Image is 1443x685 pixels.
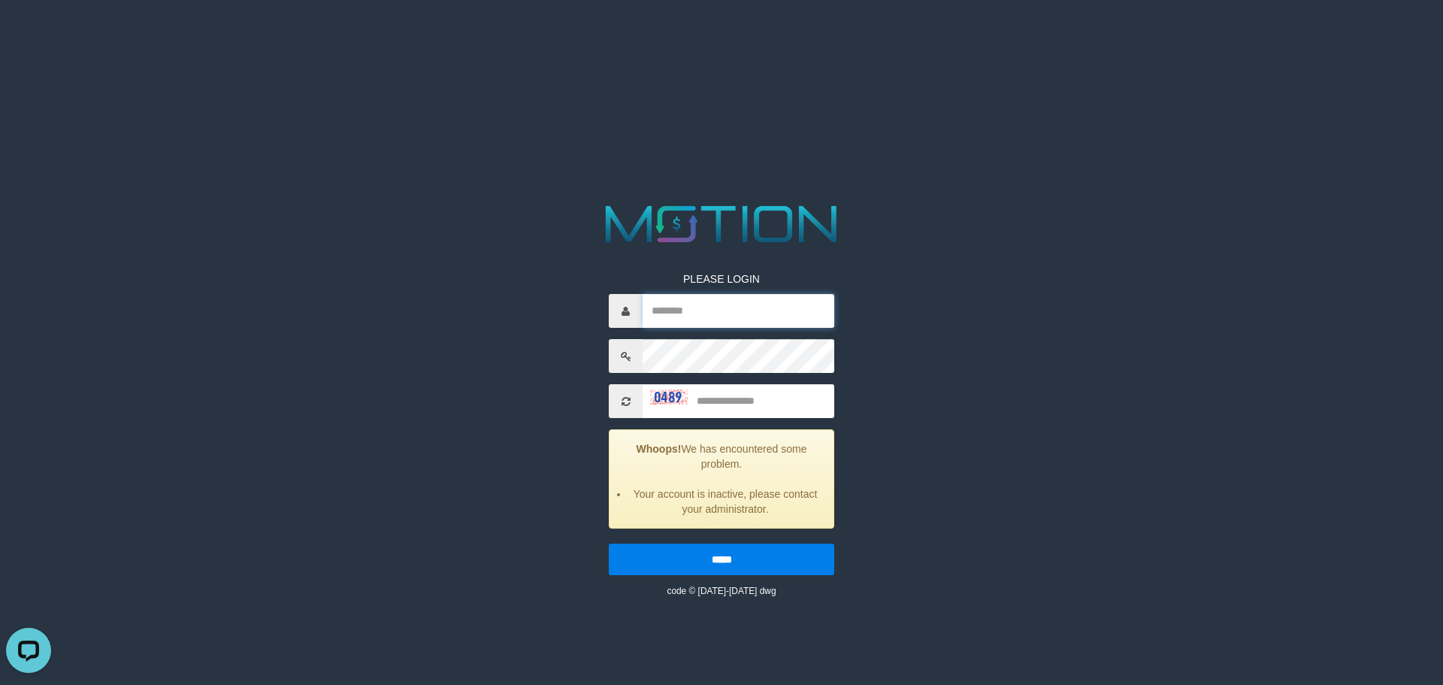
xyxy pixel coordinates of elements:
[609,271,834,286] p: PLEASE LOGIN
[650,389,688,405] img: captcha
[667,586,776,596] small: code © [DATE]-[DATE] dwg
[637,443,682,455] strong: Whoops!
[628,486,822,517] li: Your account is inactive, please contact your administrator.
[609,429,834,529] div: We has encountered some problem.
[6,6,51,51] button: Open LiveChat chat widget
[595,199,848,249] img: MOTION_logo.png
